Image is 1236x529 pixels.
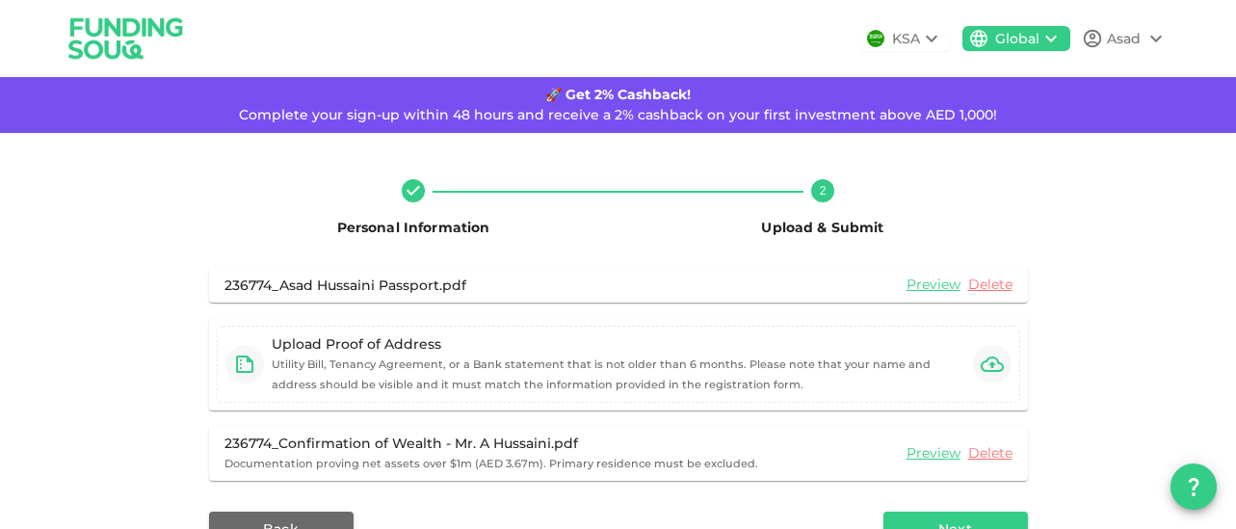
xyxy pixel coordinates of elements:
span: Personal Information [337,219,490,236]
small: Utility Bill, Tenancy Agreement, or a Bank statement that is not older than 6 months. Please note... [272,357,931,391]
small: Documentation proving net assets over $1m (AED 3.67m). Primary residence must be excluded. [224,457,758,470]
a: Delete [968,276,1012,294]
span: Complete your sign-up within 48 hours and receive a 2% cashback on your first investment above AE... [239,106,997,123]
div: Global [995,29,1039,49]
div: 236774_Asad Hussaini Passport.pdf [224,276,466,295]
div: KSA [892,29,920,49]
button: question [1170,463,1217,510]
img: flag-sa.b9a346574cdc8950dd34b50780441f57.svg [867,30,884,47]
strong: 🚀 Get 2% Cashback! [545,86,691,103]
a: Preview [907,276,960,294]
a: Preview [907,444,960,463]
div: Upload Proof of Address [272,334,965,354]
a: Delete [968,444,1012,463]
span: Upload & Submit [761,219,883,236]
div: 236774_Confirmation of Wealth - Mr. A Hussaini.pdf [224,434,758,453]
text: 2 [820,184,827,198]
div: Asad [1107,29,1141,49]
